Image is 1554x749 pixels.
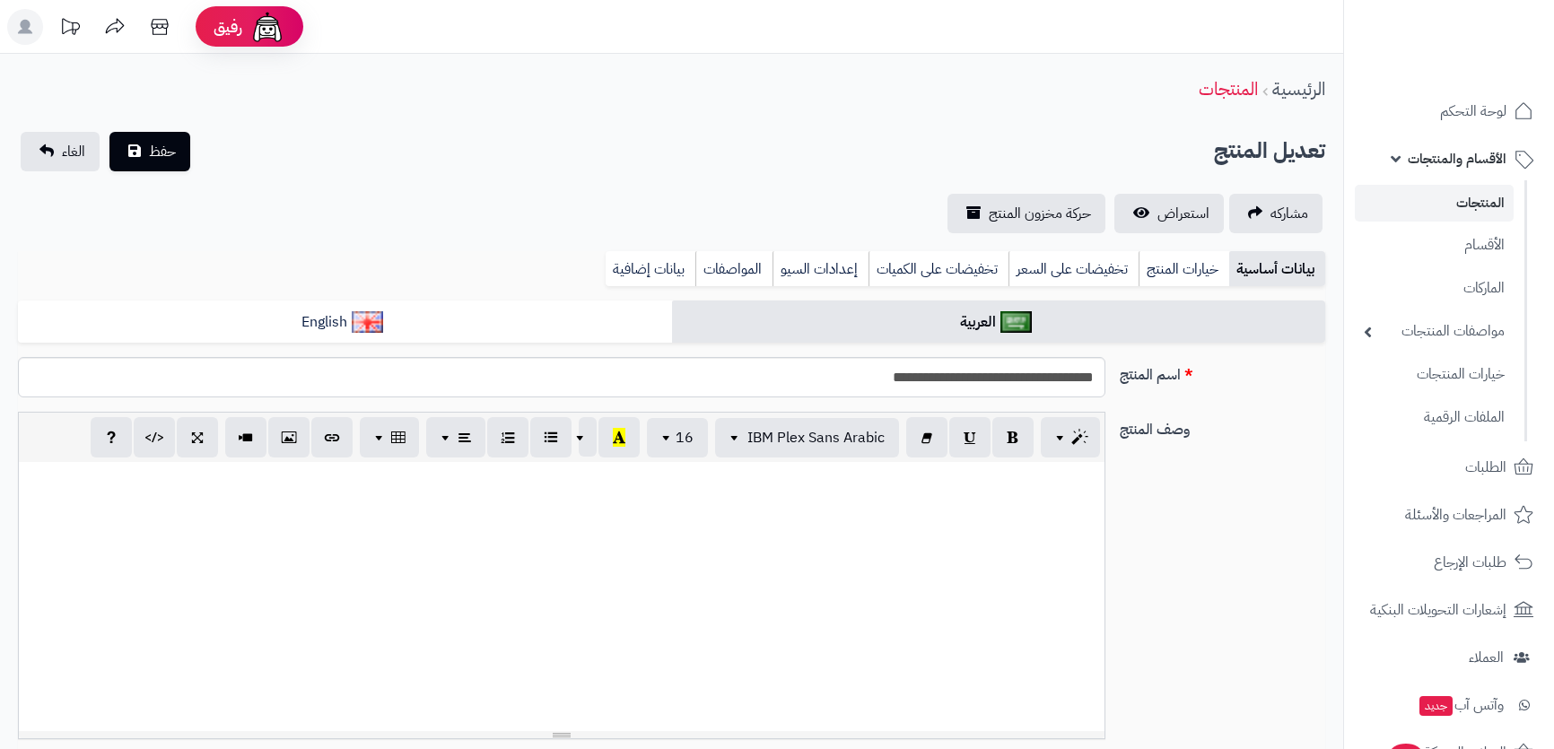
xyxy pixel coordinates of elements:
a: المواصفات [695,251,773,287]
a: الطلبات [1355,446,1543,489]
button: IBM Plex Sans Arabic [715,418,899,457]
span: مشاركه [1270,203,1308,224]
span: العملاء [1469,645,1504,670]
span: استعراض [1157,203,1209,224]
a: مواصفات المنتجات [1355,312,1514,351]
span: IBM Plex Sans Arabic [747,427,885,449]
span: حفظ [149,141,176,162]
a: حركة مخزون المنتج [947,194,1105,233]
a: المنتجات [1199,75,1258,102]
a: إشعارات التحويلات البنكية [1355,588,1543,631]
label: وصف المنتج [1113,412,1333,440]
span: الغاء [62,141,85,162]
img: logo-2.png [1432,13,1537,51]
a: استعراض [1114,194,1224,233]
button: حفظ [109,132,190,171]
a: إعدادات السيو [773,251,869,287]
span: حركة مخزون المنتج [989,203,1091,224]
a: خيارات المنتجات [1355,355,1514,394]
a: بيانات إضافية [606,251,695,287]
span: رفيق [214,16,242,38]
span: المراجعات والأسئلة [1405,502,1506,527]
a: وآتس آبجديد [1355,684,1543,727]
a: الأقسام [1355,226,1514,265]
span: لوحة التحكم [1440,99,1506,124]
img: ai-face.png [249,9,285,45]
img: English [352,311,383,333]
a: خيارات المنتج [1139,251,1229,287]
span: طلبات الإرجاع [1434,550,1506,575]
a: مشاركه [1229,194,1323,233]
a: الملفات الرقمية [1355,398,1514,437]
span: وآتس آب [1418,692,1504,718]
a: طلبات الإرجاع [1355,541,1543,584]
a: لوحة التحكم [1355,90,1543,133]
span: 16 [676,427,694,449]
a: العربية [672,300,1326,344]
a: تحديثات المنصة [48,9,92,49]
a: العملاء [1355,636,1543,679]
button: 16 [647,418,708,457]
span: الأقسام والمنتجات [1408,146,1506,171]
a: تخفيضات على السعر [1008,251,1139,287]
a: المراجعات والأسئلة [1355,493,1543,536]
a: المنتجات [1355,185,1514,222]
a: English [18,300,672,344]
a: الرئيسية [1272,75,1325,102]
span: الطلبات [1465,455,1506,480]
img: العربية [1000,311,1032,333]
span: جديد [1419,696,1453,716]
span: إشعارات التحويلات البنكية [1370,597,1506,623]
h2: تعديل المنتج [1214,133,1325,170]
a: تخفيضات على الكميات [869,251,1008,287]
label: اسم المنتج [1113,357,1333,386]
a: بيانات أساسية [1229,251,1325,287]
a: الغاء [21,132,100,171]
a: الماركات [1355,269,1514,308]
